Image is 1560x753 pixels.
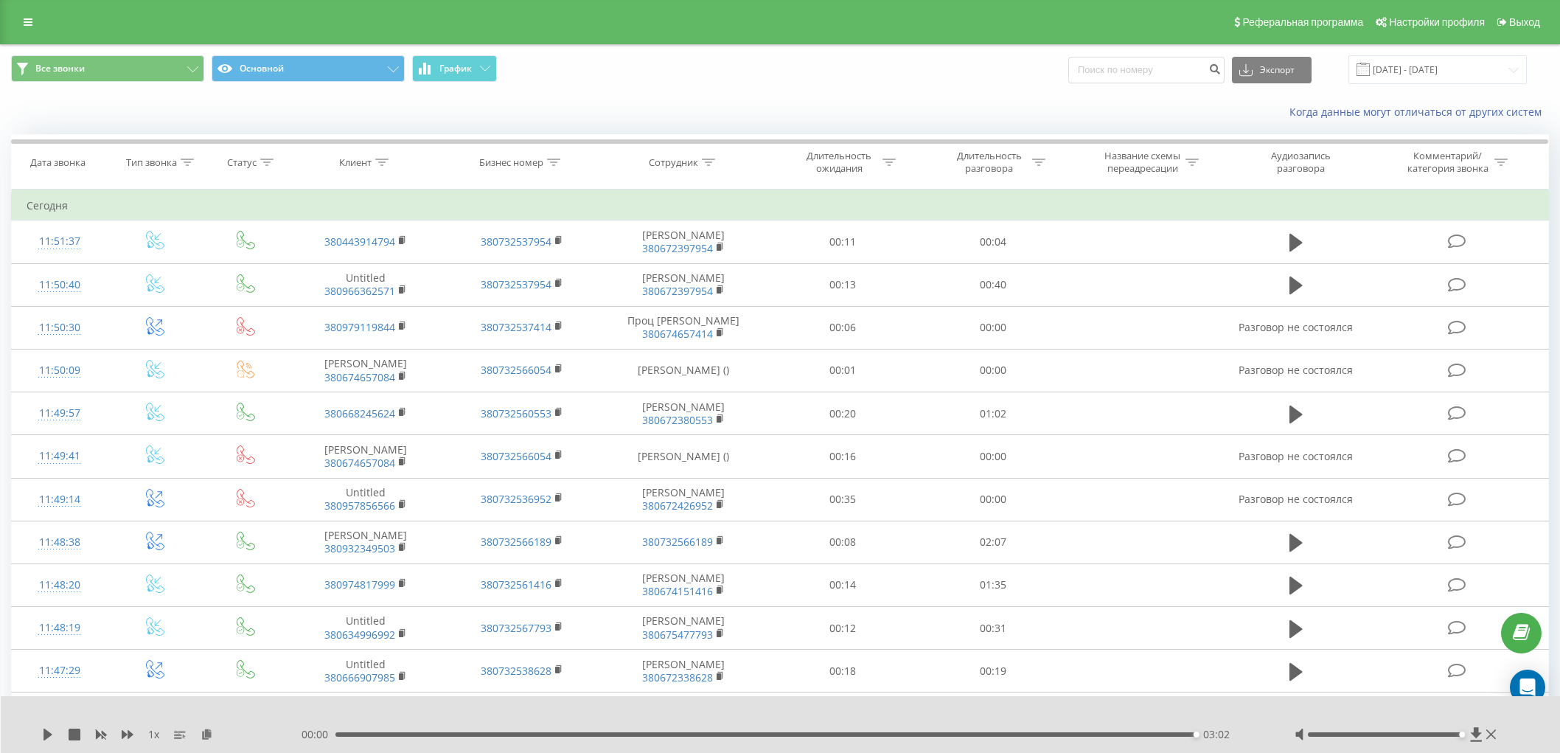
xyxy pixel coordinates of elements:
[288,349,444,392] td: [PERSON_NAME]
[212,55,405,82] button: Основной
[918,521,1068,563] td: 02:07
[599,435,767,478] td: [PERSON_NAME] ()
[767,392,918,435] td: 00:20
[227,156,257,169] div: Статус
[1509,16,1540,28] span: Выход
[481,621,551,635] a: 380732567793
[918,306,1068,349] td: 00:00
[27,528,93,557] div: 11:48:38
[1404,150,1491,175] div: Комментарий/категория звонка
[767,263,918,306] td: 00:13
[642,327,713,341] a: 380674657414
[918,650,1068,693] td: 00:19
[27,571,93,600] div: 11:48:20
[599,693,767,735] td: [PERSON_NAME]
[642,628,713,642] a: 380675477793
[324,628,395,642] a: 380634996992
[27,485,93,514] div: 11:49:14
[599,221,767,263] td: [PERSON_NAME]
[1103,150,1182,175] div: Название схемы переадресации
[642,241,713,255] a: 380672397954
[642,584,713,598] a: 380674151416
[800,150,879,175] div: Длительность ожидания
[481,235,551,249] a: 380732537954
[642,535,713,549] a: 380732566189
[27,614,93,642] div: 11:48:19
[1239,363,1353,377] span: Разговор не состоялся
[918,392,1068,435] td: 01:02
[599,306,767,349] td: Проц [PERSON_NAME]
[918,563,1068,606] td: 01:35
[288,607,444,650] td: Untitled
[1239,449,1353,463] span: Разговор не состоялся
[599,478,767,521] td: [PERSON_NAME]
[439,63,472,74] span: График
[649,156,698,169] div: Сотрудник
[642,284,713,298] a: 380672397954
[599,349,767,392] td: [PERSON_NAME] ()
[767,563,918,606] td: 00:14
[27,356,93,385] div: 11:50:09
[324,406,395,420] a: 380668245624
[324,577,395,591] a: 380974817999
[481,577,551,591] a: 380732561416
[324,670,395,684] a: 380666907985
[324,541,395,555] a: 380932349503
[1253,150,1349,175] div: Аудиозапись разговора
[288,478,444,521] td: Untitled
[599,607,767,650] td: [PERSON_NAME]
[35,63,85,74] span: Все звонки
[324,499,395,513] a: 380957856566
[27,656,93,685] div: 11:47:29
[324,284,395,298] a: 380966362571
[1232,57,1312,83] button: Экспорт
[1203,727,1230,742] span: 03:02
[1239,492,1353,506] span: Разговор не состоялся
[481,277,551,291] a: 380732537954
[324,235,395,249] a: 380443914794
[481,449,551,463] a: 380732566054
[767,521,918,563] td: 00:08
[918,435,1068,478] td: 00:00
[1510,670,1545,705] div: Open Intercom Messenger
[288,263,444,306] td: Untitled
[599,650,767,693] td: [PERSON_NAME]
[767,221,918,263] td: 00:11
[767,693,918,735] td: 00:16
[599,392,767,435] td: [PERSON_NAME]
[918,607,1068,650] td: 00:31
[126,156,177,169] div: Тип звонка
[27,227,93,256] div: 11:51:37
[302,727,335,742] span: 00:00
[324,456,395,470] a: 380674657084
[481,664,551,678] a: 380732538628
[1389,16,1485,28] span: Настройки профиля
[767,435,918,478] td: 00:16
[339,156,372,169] div: Клиент
[27,271,93,299] div: 11:50:40
[642,413,713,427] a: 380672380553
[481,320,551,334] a: 380732537414
[767,478,918,521] td: 00:35
[767,349,918,392] td: 00:01
[642,670,713,684] a: 380672338628
[27,399,93,428] div: 11:49:57
[324,370,395,384] a: 380674657084
[918,263,1068,306] td: 00:40
[599,563,767,606] td: [PERSON_NAME]
[767,306,918,349] td: 00:06
[481,535,551,549] a: 380732566189
[767,650,918,693] td: 00:18
[1239,320,1353,334] span: Разговор не состоялся
[918,221,1068,263] td: 00:04
[767,607,918,650] td: 00:12
[918,478,1068,521] td: 00:00
[950,150,1028,175] div: Длительность разговора
[479,156,543,169] div: Бизнес номер
[27,442,93,471] div: 11:49:41
[288,435,444,478] td: [PERSON_NAME]
[481,363,551,377] a: 380732566054
[481,406,551,420] a: 380732560553
[30,156,86,169] div: Дата звонка
[918,349,1068,392] td: 00:00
